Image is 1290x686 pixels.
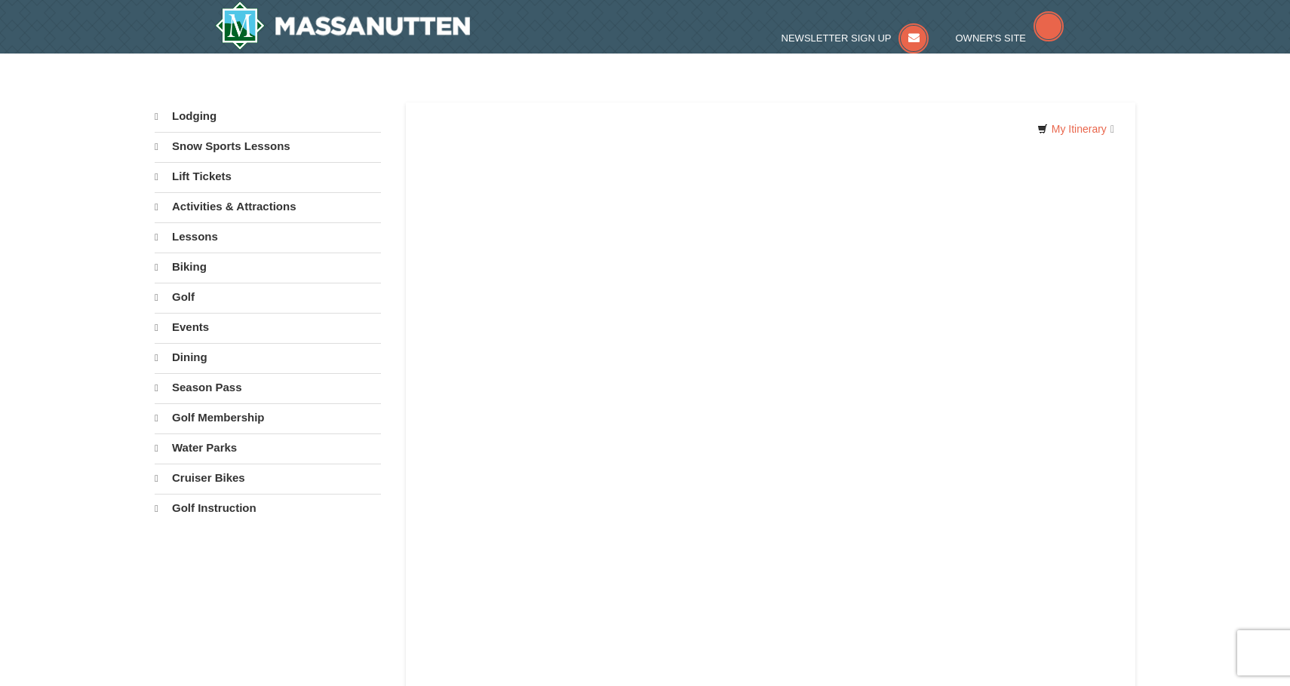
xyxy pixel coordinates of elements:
a: Water Parks [155,433,381,462]
span: Owner's Site [956,32,1027,44]
a: Golf Instruction [155,494,381,522]
a: Activities & Attractions [155,192,381,221]
a: Cruiser Bikes [155,464,381,492]
a: Massanutten Resort [215,2,470,50]
a: Lessons [155,222,381,251]
a: Golf [155,283,381,311]
a: Lift Tickets [155,162,381,191]
a: Season Pass [155,373,381,402]
a: Owner's Site [956,32,1064,44]
a: Lodging [155,103,381,130]
a: My Itinerary [1027,118,1124,140]
a: Biking [155,253,381,281]
img: Massanutten Resort Logo [215,2,470,50]
a: Golf Membership [155,403,381,432]
a: Events [155,313,381,341]
span: Newsletter Sign Up [782,32,892,44]
a: Newsletter Sign Up [782,32,929,44]
a: Dining [155,343,381,372]
a: Snow Sports Lessons [155,132,381,161]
